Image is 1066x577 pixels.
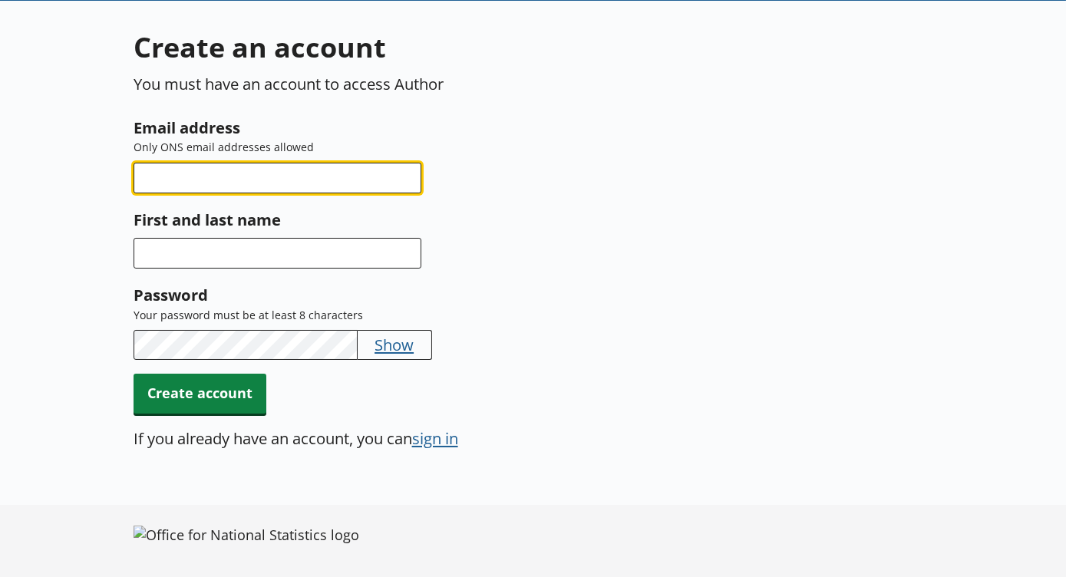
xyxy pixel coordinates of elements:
[134,374,266,413] button: Create account
[134,28,655,66] h1: Create an account
[134,207,655,232] label: First and last name
[134,526,359,544] img: Office for National Statistics logo
[134,282,655,307] label: Password
[134,140,655,155] p: Only ONS email addresses allowed
[412,427,458,449] button: sign in
[134,427,412,449] p: If you already have an account, you can
[375,334,414,355] button: Show
[134,115,655,140] label: Email address
[134,308,655,323] p: Your password must be at least 8 characters
[134,73,655,94] p: You must have an account to access Author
